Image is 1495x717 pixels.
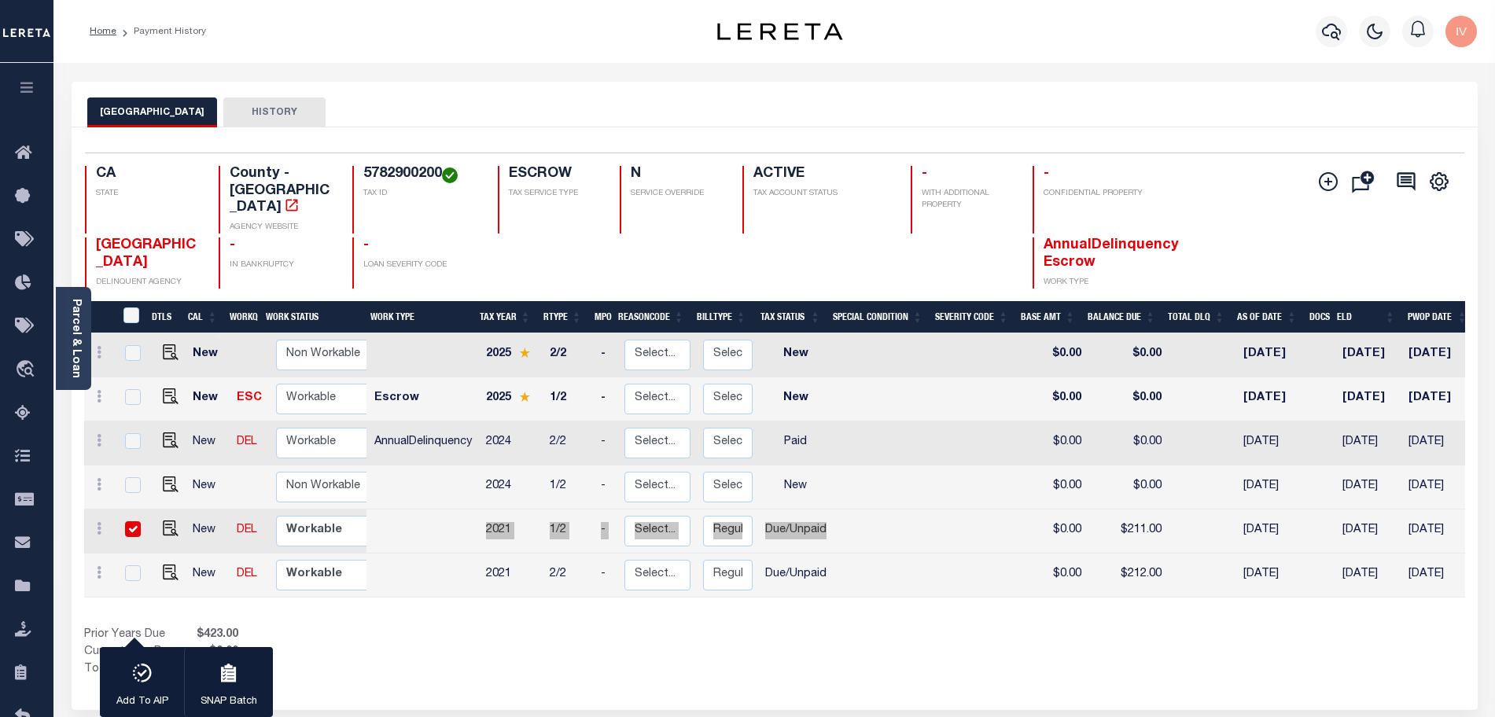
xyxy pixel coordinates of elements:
[96,188,200,200] p: STATE
[1231,301,1303,333] th: As of Date: activate to sort column ascending
[230,238,235,252] span: -
[543,333,595,377] td: 2/2
[1336,509,1402,553] td: [DATE]
[1402,377,1474,421] td: [DATE]
[509,188,602,200] p: TAX SERVICE TYPE
[186,465,230,509] td: New
[595,509,618,553] td: -
[1021,553,1088,597] td: $0.00
[186,509,230,553] td: New
[480,553,543,597] td: 2021
[1088,509,1168,553] td: $211.00
[368,377,479,421] td: Escrow
[1445,16,1477,47] img: svg+xml;base64,PHN2ZyB4bWxucz0iaHR0cDovL3d3dy53My5vcmcvMjAwMC9zdmciIHBvaW50ZXItZXZlbnRzPSJub25lIi...
[96,238,196,270] span: [GEOGRAPHIC_DATA]
[537,301,588,333] th: RType: activate to sort column ascending
[1021,421,1088,465] td: $0.00
[230,166,333,217] h4: County - [GEOGRAPHIC_DATA]
[827,301,929,333] th: Special Condition: activate to sort column ascending
[595,377,618,421] td: -
[96,166,200,183] h4: CA
[519,347,530,358] img: Star.svg
[96,277,200,289] p: DELINQUENT AGENCY
[1237,377,1309,421] td: [DATE]
[759,421,833,465] td: Paid
[1081,301,1162,333] th: Balance Due: activate to sort column ascending
[1088,421,1168,465] td: $0.00
[363,166,479,183] h4: 5782900200
[1402,333,1474,377] td: [DATE]
[182,301,223,333] th: CAL: activate to sort column ascending
[201,694,257,710] p: SNAP Batch
[1401,301,1474,333] th: PWOP Date: activate to sort column ascending
[588,301,612,333] th: MPO
[595,333,618,377] td: -
[717,23,843,40] img: logo-dark.svg
[1237,553,1309,597] td: [DATE]
[1088,553,1168,597] td: $212.00
[260,301,366,333] th: Work Status
[368,421,479,465] td: AnnualDelinquency
[922,167,927,181] span: -
[1336,553,1402,597] td: [DATE]
[84,661,193,678] td: Total Balance Due
[1021,377,1088,421] td: $0.00
[193,627,241,644] span: $423.00
[543,465,595,509] td: 1/2
[753,188,892,200] p: TAX ACCOUNT STATUS
[1088,377,1168,421] td: $0.00
[186,333,230,377] td: New
[1088,333,1168,377] td: $0.00
[363,188,479,200] p: TAX ID
[929,301,1014,333] th: Severity Code: activate to sort column ascending
[1402,509,1474,553] td: [DATE]
[1044,188,1147,200] p: CONFIDENTIAL PROPERTY
[753,301,827,333] th: Tax Status: activate to sort column ascending
[1237,465,1309,509] td: [DATE]
[87,97,217,127] button: [GEOGRAPHIC_DATA]
[237,392,262,403] a: ESC
[612,301,690,333] th: ReasonCode: activate to sort column ascending
[480,377,543,421] td: 2025
[90,27,116,36] a: Home
[237,568,257,579] a: DEL
[70,299,81,378] a: Parcel & Loan
[759,377,833,421] td: New
[84,301,114,333] th: &nbsp;&nbsp;&nbsp;&nbsp;&nbsp;&nbsp;&nbsp;&nbsp;&nbsp;&nbsp;
[759,509,833,553] td: Due/Unpaid
[473,301,537,333] th: Tax Year: activate to sort column ascending
[1336,377,1402,421] td: [DATE]
[1162,301,1231,333] th: Total DLQ: activate to sort column ascending
[595,553,618,597] td: -
[690,301,753,333] th: BillType: activate to sort column ascending
[1088,465,1168,509] td: $0.00
[186,421,230,465] td: New
[543,553,595,597] td: 2/2
[1336,465,1402,509] td: [DATE]
[363,238,369,252] span: -
[364,301,473,333] th: Work Type
[480,509,543,553] td: 2021
[1237,509,1309,553] td: [DATE]
[543,509,595,553] td: 1/2
[186,553,230,597] td: New
[363,259,479,271] p: LOAN SEVERITY CODE
[595,421,618,465] td: -
[1021,465,1088,509] td: $0.00
[1237,333,1309,377] td: [DATE]
[116,694,168,710] p: Add To AIP
[1303,301,1331,333] th: Docs
[116,24,206,39] li: Payment History
[631,188,724,200] p: SERVICE OVERRIDE
[753,166,892,183] h4: ACTIVE
[230,259,333,271] p: IN BANKRUPTCY
[1021,333,1088,377] td: $0.00
[759,333,833,377] td: New
[759,553,833,597] td: Due/Unpaid
[1402,553,1474,597] td: [DATE]
[480,333,543,377] td: 2025
[480,421,543,465] td: 2024
[223,97,326,127] button: HISTORY
[1044,277,1147,289] p: WORK TYPE
[1336,421,1402,465] td: [DATE]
